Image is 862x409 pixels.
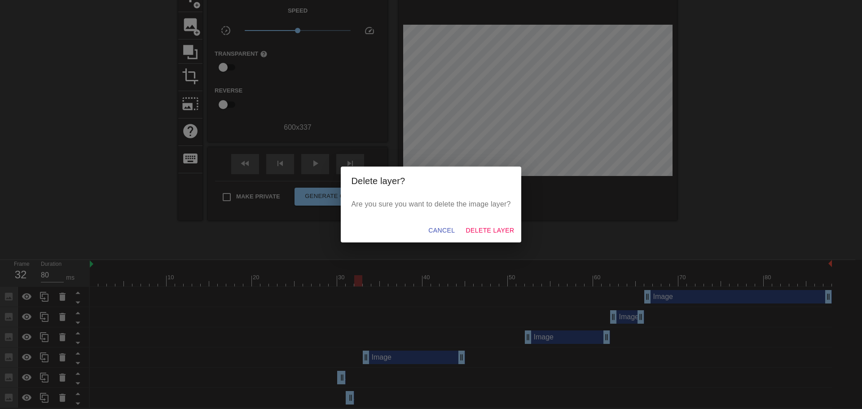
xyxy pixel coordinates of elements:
button: Delete Layer [462,222,518,239]
span: Delete Layer [466,225,514,236]
button: Cancel [425,222,458,239]
h2: Delete layer? [352,174,511,188]
p: Are you sure you want to delete the image layer? [352,199,511,210]
span: Cancel [428,225,455,236]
